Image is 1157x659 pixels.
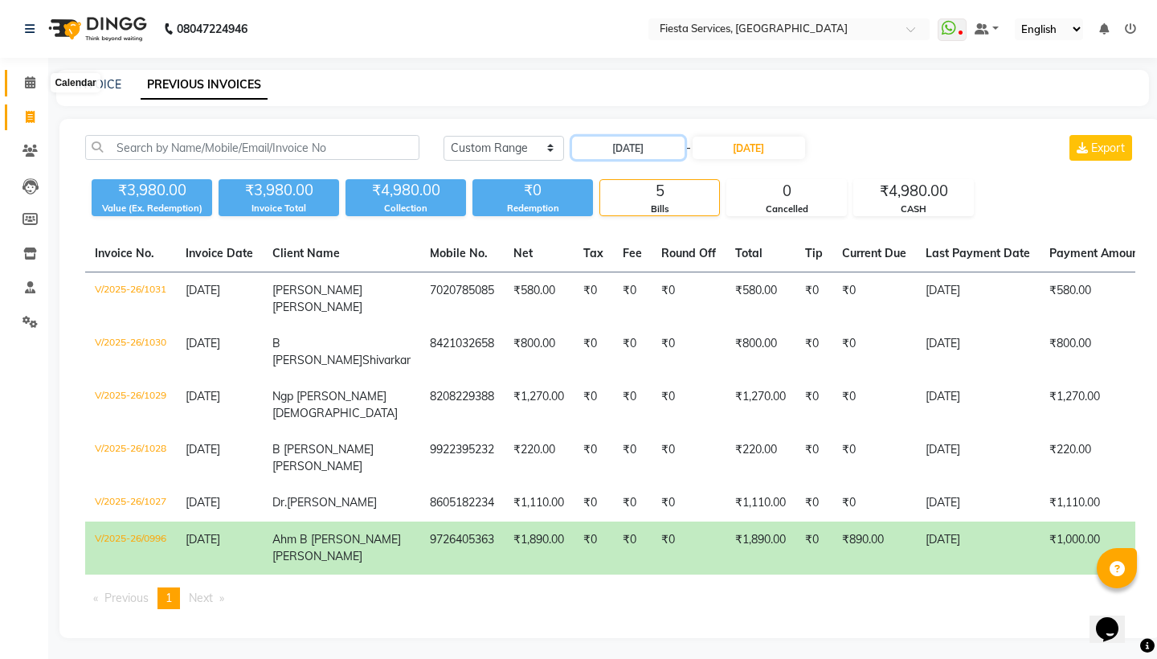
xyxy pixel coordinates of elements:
[420,432,504,485] td: 9922395232
[287,495,377,510] span: [PERSON_NAME]
[574,379,613,432] td: ₹0
[916,485,1040,522] td: [DATE]
[85,432,176,485] td: V/2025-26/1028
[572,137,685,159] input: Start Date
[926,246,1030,260] span: Last Payment Date
[345,179,466,202] div: ₹4,980.00
[272,283,362,297] span: [PERSON_NAME]
[916,432,1040,485] td: [DATE]
[41,6,151,51] img: logo
[832,272,916,326] td: ₹0
[85,135,419,160] input: Search by Name/Mobile/Email/Invoice No
[832,325,916,379] td: ₹0
[472,202,593,215] div: Redemption
[272,300,362,314] span: [PERSON_NAME]
[693,137,805,159] input: End Date
[916,272,1040,326] td: [DATE]
[574,432,613,485] td: ₹0
[186,532,220,546] span: [DATE]
[613,432,652,485] td: ₹0
[85,379,176,432] td: V/2025-26/1029
[186,336,220,350] span: [DATE]
[795,522,832,575] td: ₹0
[186,442,220,456] span: [DATE]
[272,336,362,367] span: B [PERSON_NAME]
[345,202,466,215] div: Collection
[504,432,574,485] td: ₹220.00
[795,485,832,522] td: ₹0
[1090,595,1141,643] iframe: chat widget
[219,202,339,215] div: Invoice Total
[1049,246,1154,260] span: Payment Amount
[916,522,1040,575] td: [DATE]
[85,587,1135,609] nav: Pagination
[362,353,411,367] span: Shivarkar
[574,522,613,575] td: ₹0
[186,495,220,510] span: [DATE]
[613,272,652,326] td: ₹0
[735,246,762,260] span: Total
[726,325,795,379] td: ₹800.00
[1069,135,1132,161] button: Export
[832,485,916,522] td: ₹0
[92,202,212,215] div: Value (Ex. Redemption)
[574,485,613,522] td: ₹0
[600,203,719,216] div: Bills
[727,203,846,216] div: Cancelled
[613,485,652,522] td: ₹0
[652,432,726,485] td: ₹0
[219,179,339,202] div: ₹3,980.00
[272,459,362,473] span: [PERSON_NAME]
[726,485,795,522] td: ₹1,110.00
[805,246,823,260] span: Tip
[141,71,268,100] a: PREVIOUS INVOICES
[795,432,832,485] td: ₹0
[186,389,220,403] span: [DATE]
[652,485,726,522] td: ₹0
[504,379,574,432] td: ₹1,270.00
[686,140,691,157] span: -
[574,325,613,379] td: ₹0
[574,272,613,326] td: ₹0
[189,591,213,605] span: Next
[513,246,533,260] span: Net
[272,442,374,456] span: B [PERSON_NAME]
[916,325,1040,379] td: [DATE]
[85,272,176,326] td: V/2025-26/1031
[85,522,176,575] td: V/2025-26/0996
[504,485,574,522] td: ₹1,110.00
[652,325,726,379] td: ₹0
[92,179,212,202] div: ₹3,980.00
[661,246,716,260] span: Round Off
[652,522,726,575] td: ₹0
[832,432,916,485] td: ₹0
[272,495,287,510] span: Dr.
[85,325,176,379] td: V/2025-26/1030
[613,379,652,432] td: ₹0
[832,379,916,432] td: ₹0
[600,180,719,203] div: 5
[504,272,574,326] td: ₹580.00
[186,283,220,297] span: [DATE]
[726,522,795,575] td: ₹1,890.00
[795,325,832,379] td: ₹0
[727,180,846,203] div: 0
[272,389,386,403] span: Ngp [PERSON_NAME]
[51,73,100,92] div: Calendar
[726,272,795,326] td: ₹580.00
[420,379,504,432] td: 8208229388
[726,432,795,485] td: ₹220.00
[177,6,247,51] b: 08047224946
[854,203,973,216] div: CASH
[85,485,176,522] td: V/2025-26/1027
[272,549,362,563] span: [PERSON_NAME]
[272,406,398,420] span: [DEMOGRAPHIC_DATA]
[186,246,253,260] span: Invoice Date
[1091,141,1125,155] span: Export
[623,246,642,260] span: Fee
[272,246,340,260] span: Client Name
[652,379,726,432] td: ₹0
[842,246,906,260] span: Current Due
[504,325,574,379] td: ₹800.00
[430,246,488,260] span: Mobile No.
